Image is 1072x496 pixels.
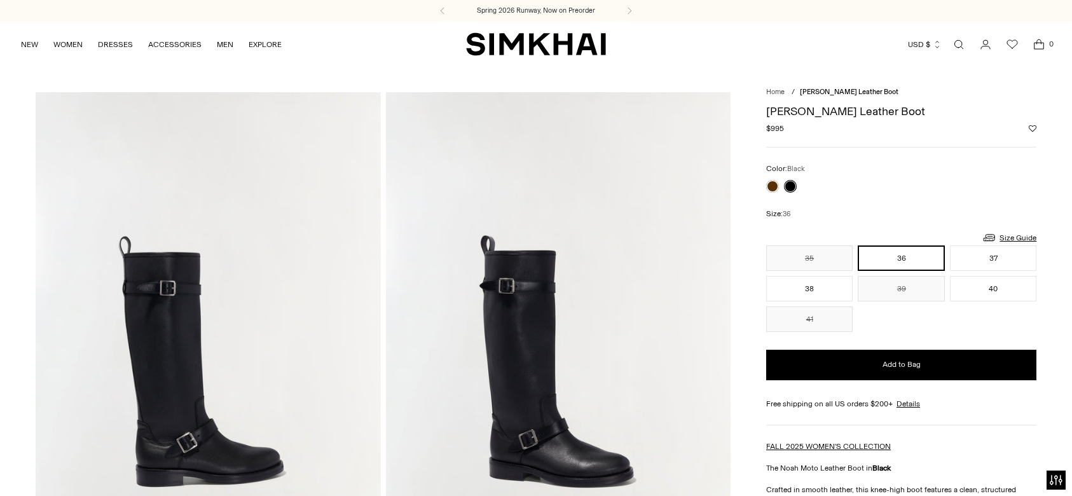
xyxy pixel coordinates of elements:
[783,210,790,218] span: 36
[950,276,1036,301] button: 40
[249,31,282,59] a: EXPLORE
[766,87,1036,98] nav: breadcrumbs
[766,350,1036,380] button: Add to Bag
[53,31,83,59] a: WOMEN
[883,359,921,370] span: Add to Bag
[148,31,202,59] a: ACCESSORIES
[1026,32,1052,57] a: Open cart modal
[897,398,920,410] a: Details
[217,31,233,59] a: MEN
[1029,125,1036,132] button: Add to Wishlist
[950,245,1036,271] button: 37
[946,32,972,57] a: Open search modal
[908,31,942,59] button: USD $
[787,165,805,173] span: Black
[792,87,795,98] div: /
[1045,38,1057,50] span: 0
[766,276,853,301] button: 38
[766,163,805,175] label: Color:
[477,6,595,16] a: Spring 2026 Runway, Now on Preorder
[766,442,891,451] a: FALL 2025 WOMEN'S COLLECTION
[766,307,853,332] button: 41
[872,464,891,472] strong: Black
[766,398,1036,410] div: Free shipping on all US orders $200+
[1000,32,1025,57] a: Wishlist
[766,208,790,220] label: Size:
[858,276,944,301] button: 39
[766,123,784,134] span: $995
[21,31,38,59] a: NEW
[98,31,133,59] a: DRESSES
[858,245,944,271] button: 36
[766,462,1036,474] p: The Noah Moto Leather Boot in
[766,245,853,271] button: 35
[973,32,998,57] a: Go to the account page
[466,32,606,57] a: SIMKHAI
[766,88,785,96] a: Home
[766,106,1036,117] h1: [PERSON_NAME] Leather Boot
[982,230,1036,245] a: Size Guide
[800,88,898,96] span: [PERSON_NAME] Leather Boot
